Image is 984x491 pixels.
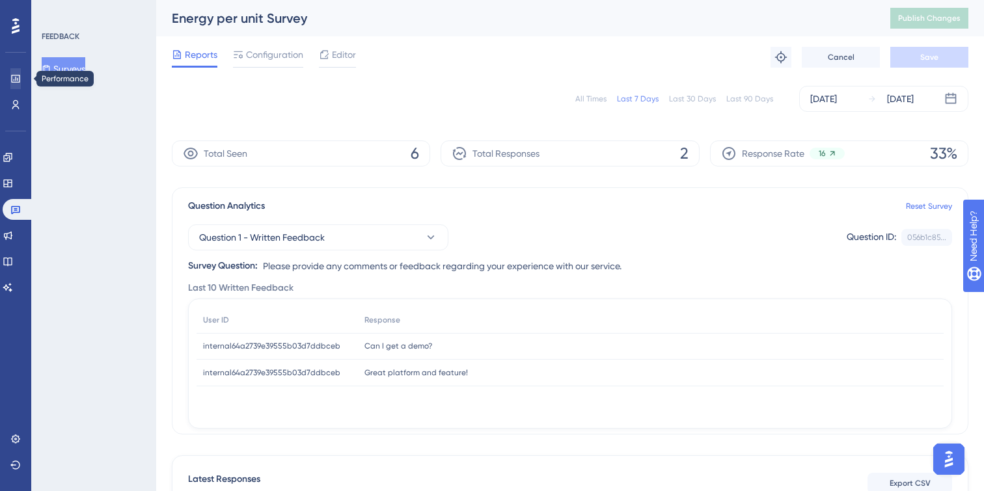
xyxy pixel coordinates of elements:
span: Response Rate [742,146,804,161]
button: Surveys [42,57,85,81]
div: 056b1c85... [907,232,946,243]
span: Great platform and feature! [364,367,468,378]
div: Last 30 Days [669,94,716,104]
span: Total Seen [204,146,247,161]
div: [DATE] [887,91,914,107]
span: 33% [930,143,957,164]
span: Save [920,52,938,62]
button: Save [890,47,968,68]
span: User ID [203,315,229,325]
span: Question 1 - Written Feedback [199,230,325,245]
span: internal64a2739e39555b03d7ddbceb [203,341,340,351]
button: Cancel [802,47,880,68]
span: Cancel [828,52,854,62]
div: Energy per unit Survey [172,9,858,27]
span: 16 [819,148,825,159]
button: Publish Changes [890,8,968,29]
span: Total Responses [472,146,540,161]
div: All Times [575,94,607,104]
div: [DATE] [810,91,837,107]
div: FEEDBACK [42,31,79,42]
span: Can I get a demo? [364,341,432,351]
span: 6 [411,143,419,164]
span: Publish Changes [898,13,961,23]
span: Need Help? [31,3,81,19]
span: Editor [332,47,356,62]
span: internal64a2739e39555b03d7ddbceb [203,367,340,378]
div: Last 90 Days [726,94,773,104]
button: Question 1 - Written Feedback [188,224,448,250]
span: Export CSV [890,478,931,488]
span: Question Analytics [188,198,265,214]
iframe: UserGuiding AI Assistant Launcher [929,440,968,479]
span: Last 10 Written Feedback [188,280,294,296]
a: Reset Survey [906,201,952,211]
div: Question ID: [847,229,896,246]
span: 2 [680,143,689,164]
span: Reports [185,47,217,62]
span: Configuration [246,47,303,62]
div: Last 7 Days [617,94,659,104]
span: Please provide any comments or feedback regarding your experience with our service. [263,258,622,274]
div: Survey Question: [188,258,258,274]
span: Response [364,315,400,325]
